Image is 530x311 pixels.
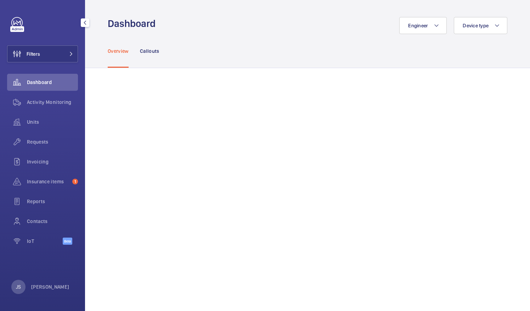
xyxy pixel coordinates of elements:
[408,23,428,28] span: Engineer
[108,17,160,30] h1: Dashboard
[27,118,78,126] span: Units
[27,79,78,86] span: Dashboard
[399,17,447,34] button: Engineer
[454,17,507,34] button: Device type
[7,45,78,62] button: Filters
[27,178,69,185] span: Insurance items
[27,158,78,165] span: Invoicing
[140,48,159,55] p: Callouts
[27,238,63,245] span: IoT
[27,218,78,225] span: Contacts
[16,283,21,290] p: JS
[31,283,69,290] p: [PERSON_NAME]
[463,23,489,28] span: Device type
[72,179,78,184] span: 1
[27,50,40,57] span: Filters
[108,48,129,55] p: Overview
[27,198,78,205] span: Reports
[27,99,78,106] span: Activity Monitoring
[27,138,78,145] span: Requests
[63,238,72,245] span: Beta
